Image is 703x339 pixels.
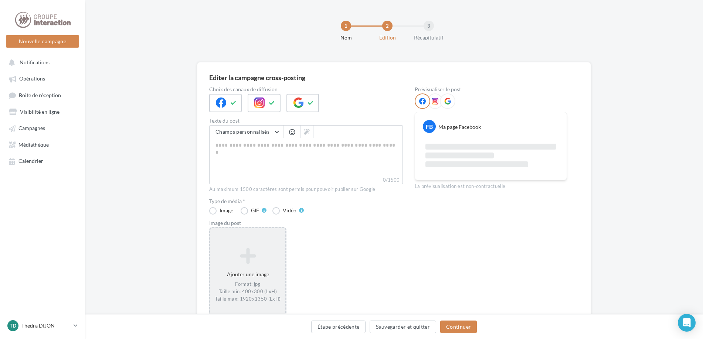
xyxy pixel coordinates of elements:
button: Continuer [440,321,477,333]
label: Texte du post [209,118,403,123]
label: Type de média * [209,199,403,204]
div: Prévisualiser le post [415,87,567,92]
a: TD Thedra DIJON [6,319,79,333]
span: Champs personnalisés [215,129,269,135]
div: Open Intercom Messenger [678,314,696,332]
div: Nom [322,34,370,41]
div: 2 [382,21,393,31]
div: 3 [424,21,434,31]
button: Notifications [4,55,78,69]
span: Boîte de réception [19,92,61,98]
span: Opérations [19,76,45,82]
div: Editer la campagne cross-posting [209,74,305,81]
label: Choix des canaux de diffusion [209,87,403,92]
a: Opérations [4,72,81,85]
label: 0/1500 [209,176,403,184]
div: Ma page Facebook [438,123,481,131]
div: Image du post [209,220,403,226]
a: Médiathèque [4,138,81,151]
span: Calendrier [18,158,43,164]
a: Boîte de réception [4,88,81,102]
span: Visibilité en ligne [20,109,60,115]
div: FB [423,120,436,133]
button: Nouvelle campagne [6,35,79,48]
div: Edition [364,34,411,41]
div: Récapitulatif [405,34,452,41]
div: Au maximum 1500 caractères sont permis pour pouvoir publier sur Google [209,186,403,193]
div: La prévisualisation est non-contractuelle [415,180,567,190]
a: Campagnes [4,121,81,134]
button: Sauvegarder et quitter [370,321,436,333]
button: Étape précédente [311,321,366,333]
a: Visibilité en ligne [4,105,81,118]
div: Image [220,208,233,213]
div: 1 [341,21,351,31]
span: TD [10,322,16,329]
a: Calendrier [4,154,81,167]
span: Notifications [20,59,50,65]
button: Champs personnalisés [210,126,283,138]
span: Médiathèque [18,141,49,148]
p: Thedra DIJON [21,322,71,329]
span: Campagnes [18,125,45,131]
div: GIF [251,208,259,213]
div: Vidéo [283,208,296,213]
